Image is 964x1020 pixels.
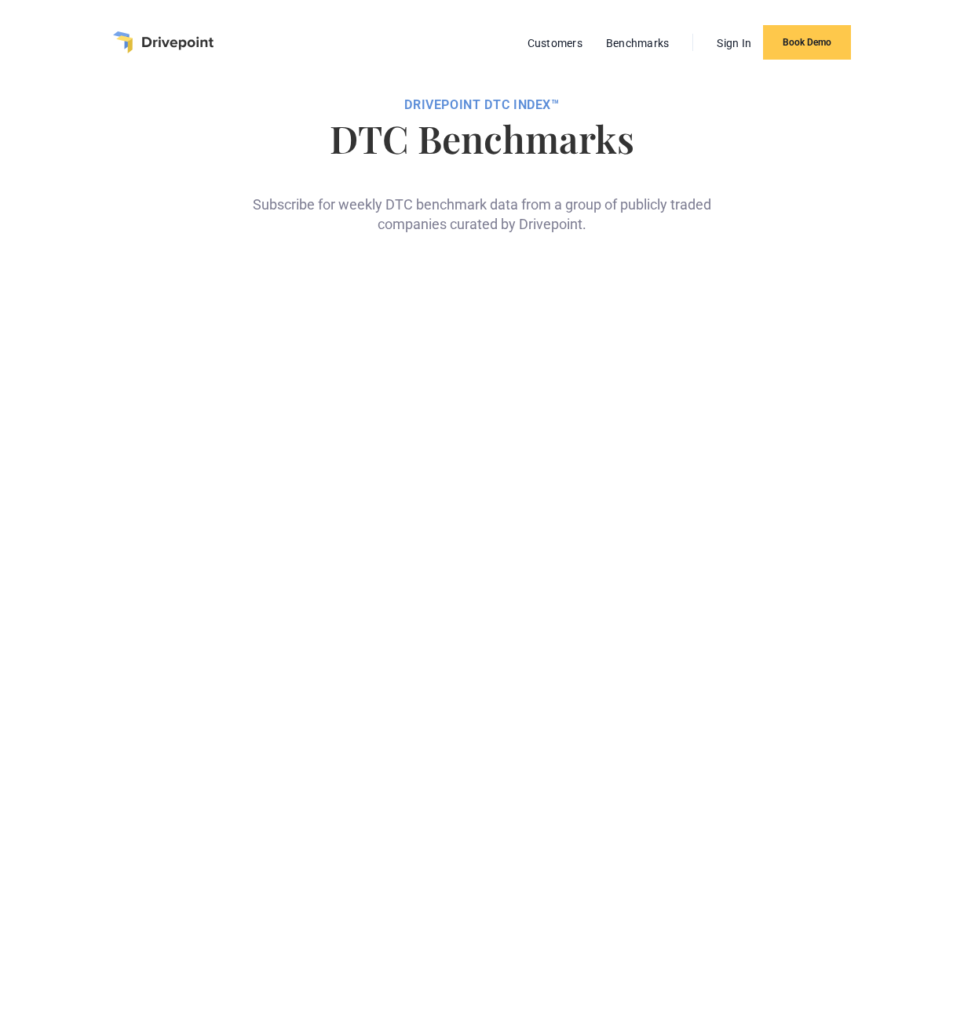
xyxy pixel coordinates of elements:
h1: DTC Benchmarks [31,119,933,157]
div: Subscribe for weekly DTC benchmark data from a group of publicly traded companies curated by Driv... [246,169,718,234]
a: Customers [520,33,590,53]
a: Sign In [709,33,759,53]
div: DRIVEPOiNT DTC Index™ [31,97,933,113]
a: Book Demo [763,25,851,60]
a: Benchmarks [598,33,677,53]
